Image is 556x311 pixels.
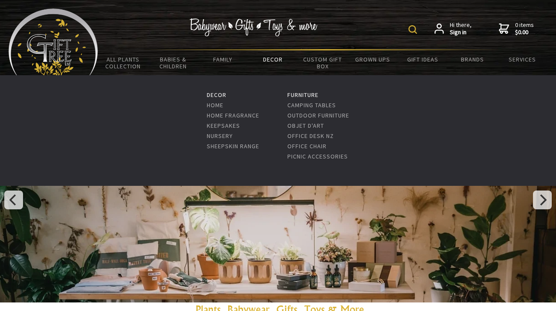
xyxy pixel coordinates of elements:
[287,91,319,99] a: Furniture
[434,21,472,36] a: Hi there,Sign in
[533,191,552,209] button: Next
[450,29,472,36] strong: Sign in
[515,21,534,36] span: 0 items
[499,21,534,36] a: 0 items$0.00
[207,101,223,109] a: Home
[248,50,298,68] a: Decor
[207,132,233,140] a: Nursery
[9,9,98,79] img: Babyware - Gifts - Toys and more...
[287,122,324,129] a: Objet d'art
[448,50,498,68] a: Brands
[4,191,23,209] button: Previous
[515,29,534,36] strong: $0.00
[287,111,349,119] a: Outdoor Furniture
[498,50,547,68] a: Services
[148,50,198,75] a: Babies & Children
[287,101,336,109] a: Camping Tables
[189,18,317,36] img: Babywear - Gifts - Toys & more
[450,21,472,36] span: Hi there,
[287,132,334,140] a: Office Desk NZ
[408,25,417,34] img: product search
[207,111,259,119] a: Home Fragrance
[207,142,259,150] a: Sheepskin Range
[398,50,448,68] a: Gift Ideas
[287,142,327,150] a: Office Chair
[198,50,248,68] a: Family
[348,50,398,68] a: Grown Ups
[98,50,148,75] a: All Plants Collection
[287,153,348,160] a: Picnic Accessories
[207,91,226,99] a: Decor
[207,122,240,129] a: Keepsakes
[298,50,347,75] a: Custom Gift Box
